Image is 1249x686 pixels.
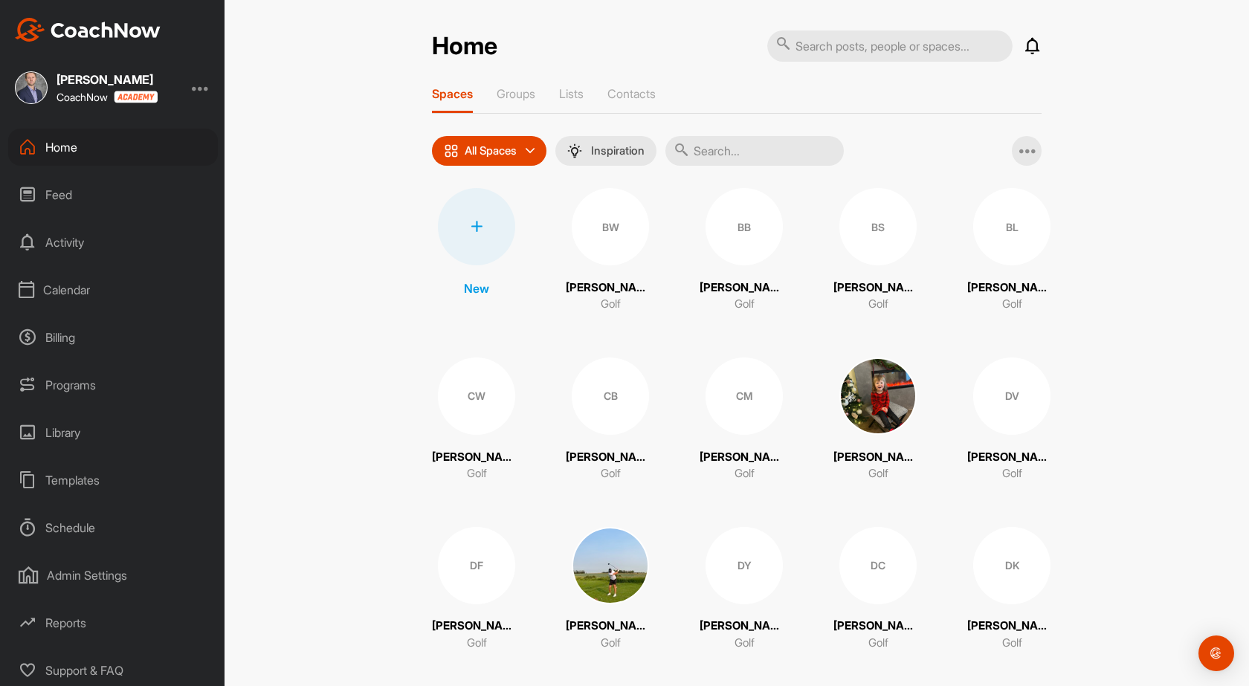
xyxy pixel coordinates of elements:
[967,279,1056,297] p: [PERSON_NAME]
[833,449,923,466] p: [PERSON_NAME]
[767,30,1013,62] input: Search posts, people or spaces...
[497,86,535,101] p: Groups
[465,145,517,157] p: All Spaces
[833,279,923,297] p: [PERSON_NAME]
[735,296,755,313] p: Golf
[967,449,1056,466] p: [PERSON_NAME]
[700,618,789,635] p: [PERSON_NAME]
[706,357,783,435] div: CM
[467,465,487,482] p: Golf
[438,527,515,604] div: DF
[566,618,655,635] p: [PERSON_NAME]
[973,357,1050,435] div: DV
[833,188,923,313] a: BS[PERSON_NAME]Golf
[15,18,161,42] img: CoachNow
[700,188,789,313] a: BB[PERSON_NAME]Golf
[432,618,521,635] p: [PERSON_NAME]
[833,527,923,652] a: DC[PERSON_NAME]Golf
[444,143,459,158] img: icon
[8,224,218,261] div: Activity
[467,635,487,652] p: Golf
[432,32,497,61] h2: Home
[839,188,917,265] div: BS
[566,188,655,313] a: BW[PERSON_NAME]Golf
[700,279,789,297] p: [PERSON_NAME]
[601,635,621,652] p: Golf
[572,357,649,435] div: CB
[706,527,783,604] div: DY
[57,74,158,85] div: [PERSON_NAME]
[114,91,158,103] img: CoachNow acadmey
[665,136,844,166] input: Search...
[868,635,888,652] p: Golf
[8,604,218,641] div: Reports
[438,357,515,435] div: CW
[601,296,621,313] p: Golf
[601,465,621,482] p: Golf
[833,618,923,635] p: [PERSON_NAME]
[432,527,521,652] a: DF[PERSON_NAME]Golf
[567,143,582,158] img: menuIcon
[566,527,655,652] a: [PERSON_NAME]Golf
[572,188,649,265] div: BW
[591,145,645,157] p: Inspiration
[8,366,218,404] div: Programs
[833,357,923,482] a: [PERSON_NAME]Golf
[868,296,888,313] p: Golf
[8,462,218,499] div: Templates
[967,527,1056,652] a: DK[PERSON_NAME] [PERSON_NAME]Golf
[8,414,218,451] div: Library
[700,357,789,482] a: CM[PERSON_NAME]Golf
[432,357,521,482] a: CW[PERSON_NAME]Golf
[839,357,917,435] img: square_74d819a8d3a874191c794e14e2ce1b68.jpg
[735,465,755,482] p: Golf
[559,86,584,101] p: Lists
[464,279,489,297] p: New
[8,319,218,356] div: Billing
[967,188,1056,313] a: BL[PERSON_NAME]Golf
[973,527,1050,604] div: DK
[432,449,521,466] p: [PERSON_NAME]
[566,357,655,482] a: CB[PERSON_NAME]Golf
[8,271,218,308] div: Calendar
[706,188,783,265] div: BB
[8,557,218,594] div: Admin Settings
[1002,635,1022,652] p: Golf
[839,527,917,604] div: DC
[566,449,655,466] p: [PERSON_NAME]
[607,86,656,101] p: Contacts
[1198,635,1234,671] div: Open Intercom Messenger
[967,618,1056,635] p: [PERSON_NAME] [PERSON_NAME]
[15,71,48,104] img: square_5a41af0e21bb99aa53b490d86a64840d.jpg
[432,86,473,101] p: Spaces
[572,527,649,604] img: square_0673b353586cbfa692b02f193a911e36.jpg
[735,635,755,652] p: Golf
[1002,296,1022,313] p: Golf
[967,357,1056,482] a: DV[PERSON_NAME]Golf
[868,465,888,482] p: Golf
[1002,465,1022,482] p: Golf
[57,91,158,103] div: CoachNow
[700,527,789,652] a: DY[PERSON_NAME]Golf
[8,129,218,166] div: Home
[700,449,789,466] p: [PERSON_NAME]
[566,279,655,297] p: [PERSON_NAME]
[8,176,218,213] div: Feed
[8,509,218,546] div: Schedule
[973,188,1050,265] div: BL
